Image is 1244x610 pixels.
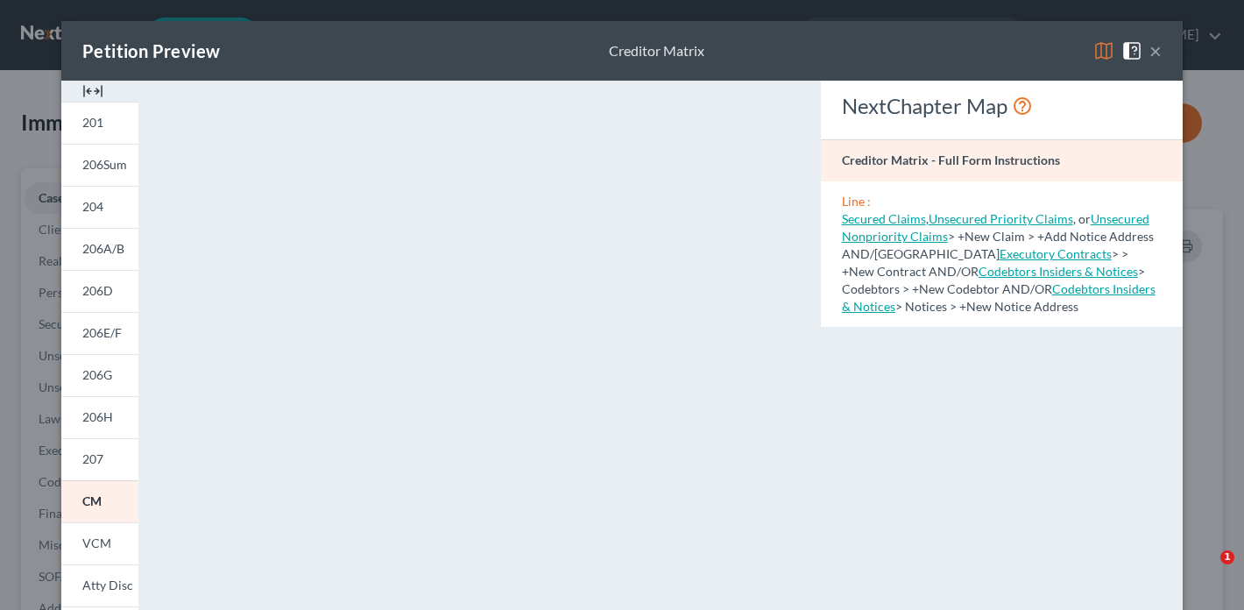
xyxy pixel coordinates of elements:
a: 206E/F [61,312,138,354]
a: 206G [61,354,138,396]
a: 201 [61,102,138,144]
a: Executory Contracts [1000,246,1112,261]
span: > Codebtors > +New Codebtor AND/OR [842,264,1145,296]
span: 201 [82,115,103,130]
img: help-close-5ba153eb36485ed6c1ea00a893f15db1cb9b99d6cae46e1a8edb6c62d00a1a76.svg [1121,40,1142,61]
span: 206Sum [82,157,127,172]
a: Codebtors Insiders & Notices [842,281,1156,314]
a: 206H [61,396,138,438]
div: Petition Preview [82,39,220,63]
span: , [842,211,929,226]
div: NextChapter Map [842,92,1162,120]
button: × [1149,40,1162,61]
a: Codebtors Insiders & Notices [979,264,1138,279]
span: 206H [82,409,113,424]
span: 1 [1220,550,1234,564]
span: 206G [82,367,112,382]
span: 206A/B [82,241,124,256]
a: 206D [61,270,138,312]
a: VCM [61,522,138,564]
strong: Creditor Matrix - Full Form Instructions [842,152,1060,167]
a: Secured Claims [842,211,926,226]
a: Atty Disc [61,564,138,606]
span: VCM [82,536,111,550]
span: 207 [82,451,103,466]
span: > > +New Contract AND/OR [842,246,1128,279]
span: 206E/F [82,325,122,340]
span: 204 [82,199,103,214]
a: Unsecured Priority Claims [929,211,1073,226]
a: 206A/B [61,228,138,270]
span: > Notices > +New Notice Address [842,281,1156,314]
img: expand-e0f6d898513216a626fdd78e52531dac95497ffd26381d4c15ee2fc46db09dca.svg [82,81,103,102]
span: Atty Disc [82,578,133,592]
a: Unsecured Nonpriority Claims [842,211,1149,244]
span: , or [929,211,1091,226]
span: 206D [82,283,113,298]
a: 207 [61,438,138,480]
div: Creditor Matrix [609,41,704,61]
a: 204 [61,186,138,228]
span: > +New Claim > +Add Notice Address AND/[GEOGRAPHIC_DATA] [842,211,1154,261]
span: Line : [842,194,871,209]
a: 206Sum [61,144,138,186]
a: CM [61,480,138,522]
span: CM [82,493,102,508]
img: map-eea8200ae884c6f1103ae1953ef3d486a96c86aabb227e865a55264e3737af1f.svg [1093,40,1114,61]
iframe: Intercom live chat [1184,550,1226,592]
